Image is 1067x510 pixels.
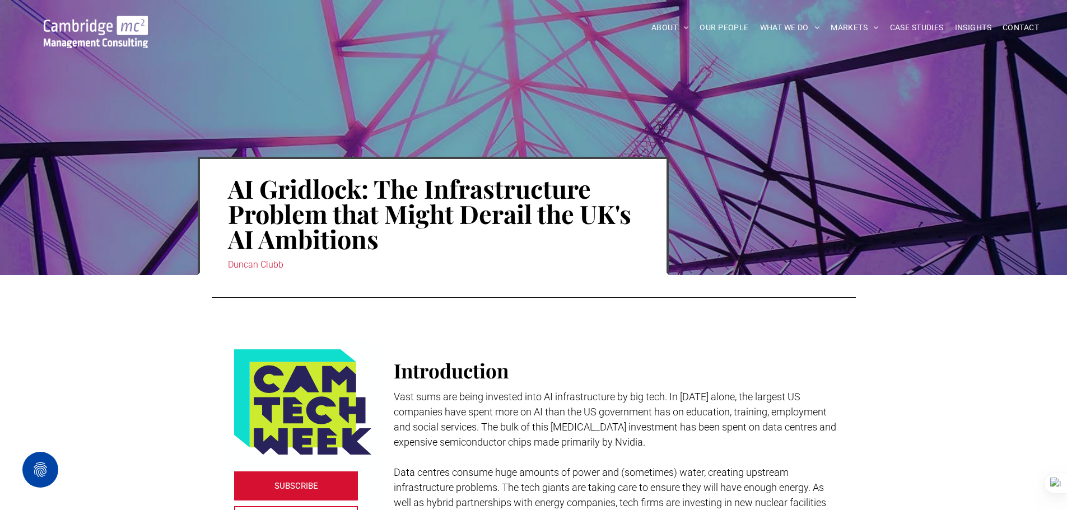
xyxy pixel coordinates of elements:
img: Go to Homepage [44,16,148,48]
a: OUR PEOPLE [694,19,754,36]
a: INSIGHTS [949,19,997,36]
div: Duncan Clubb [228,257,639,273]
a: ABOUT [646,19,695,36]
h1: AI Gridlock: The Infrastructure Problem that Might Derail the UK's AI Ambitions [228,175,639,252]
a: CASE STUDIES [884,19,949,36]
a: WHAT WE DO [754,19,826,36]
span: SUBSCRIBE [274,472,318,500]
span: Vast sums are being invested into AI infrastructure by big tech. In [DATE] alone, the largest US ... [394,391,836,448]
a: CONTACT [997,19,1045,36]
a: MARKETS [825,19,884,36]
span: Introduction [394,357,509,383]
img: Logo featuring the words CAM TECH WEEK in bold, dark blue letters on a yellow-green background, w... [234,349,371,455]
a: SUBSCRIBE [234,471,358,500]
